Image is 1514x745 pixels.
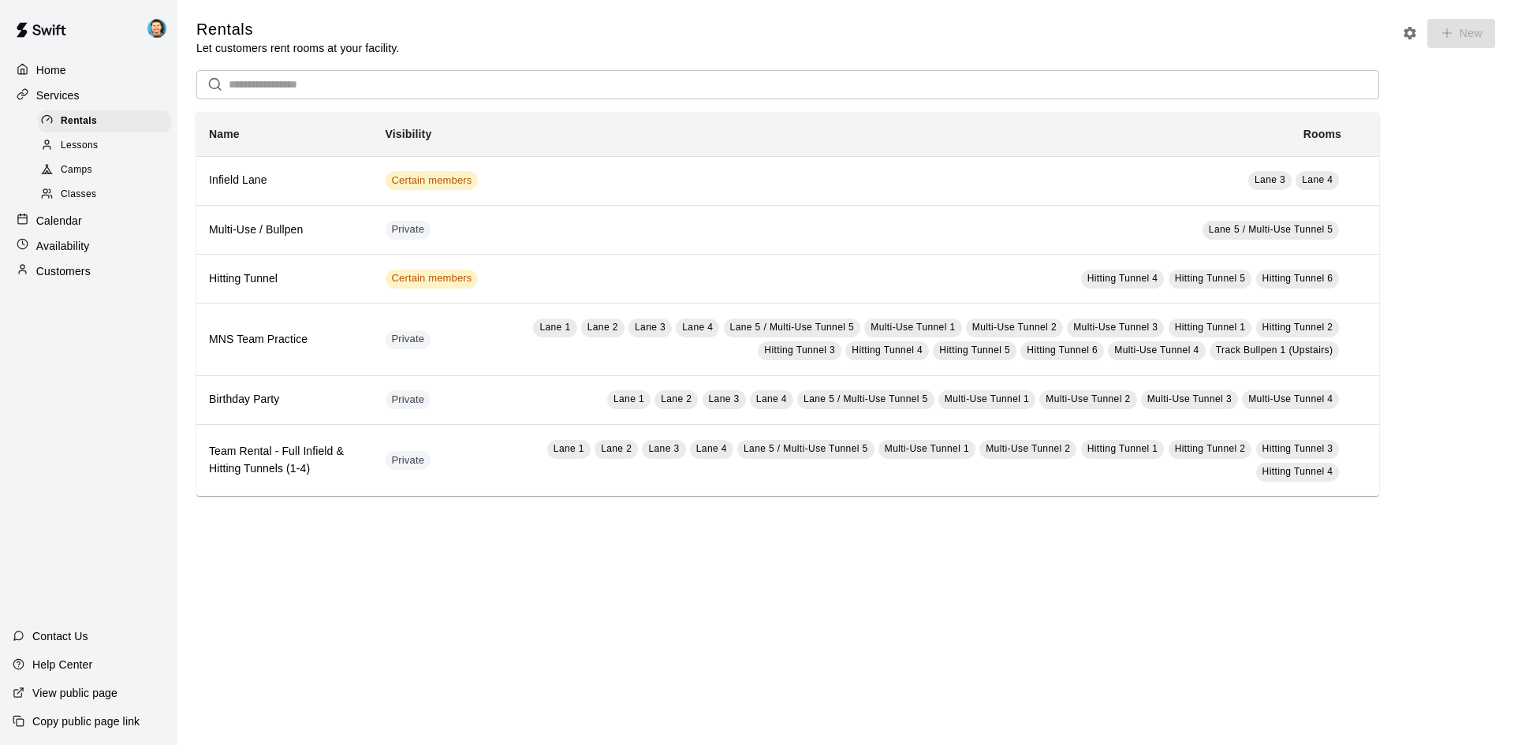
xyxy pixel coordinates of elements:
[1046,393,1130,404] span: Multi-Use Tunnel 2
[209,172,360,189] h6: Infield Lane
[986,443,1070,454] span: Multi-Use Tunnel 2
[61,187,96,203] span: Classes
[209,222,360,239] h6: Multi-Use / Bullpen
[539,322,570,333] span: Lane 1
[635,322,666,333] span: Lane 3
[209,443,360,478] h6: Team Rental - Full Infield & Hitting Tunnels (1-4)
[386,271,479,286] span: Certain members
[1175,273,1246,284] span: Hitting Tunnel 5
[36,88,80,103] p: Services
[386,330,431,349] div: This service is hidden, and can only be accessed via a direct link
[756,393,787,404] span: Lane 4
[1302,174,1333,185] span: Lane 4
[36,263,91,279] p: Customers
[939,345,1010,356] span: Hitting Tunnel 5
[38,159,171,181] div: Camps
[613,393,644,404] span: Lane 1
[804,393,928,404] span: Lane 5 / Multi-Use Tunnel 5
[61,138,99,154] span: Lessons
[38,110,171,132] div: Rentals
[13,209,165,233] a: Calendar
[709,393,740,404] span: Lane 3
[885,443,969,454] span: Multi-Use Tunnel 1
[36,238,90,254] p: Availability
[1175,322,1246,333] span: Hitting Tunnel 1
[1087,443,1158,454] span: Hitting Tunnel 1
[554,443,584,454] span: Lane 1
[209,128,240,140] b: Name
[386,453,431,468] span: Private
[764,345,835,356] span: Hitting Tunnel 3
[61,114,97,129] span: Rentals
[386,173,479,188] span: Certain members
[1398,21,1422,45] button: Rental settings
[147,19,166,38] img: Gonzo Gonzalez
[1027,345,1098,356] span: Hitting Tunnel 6
[648,443,679,454] span: Lane 3
[386,221,431,240] div: This service is hidden, and can only be accessed via a direct link
[386,332,431,347] span: Private
[386,270,479,289] div: This service is visible to only customers with certain memberships. Check the service pricing for...
[32,685,117,701] p: View public page
[744,443,868,454] span: Lane 5 / Multi-Use Tunnel 5
[386,222,431,237] span: Private
[32,713,140,729] p: Copy public page link
[386,393,431,408] span: Private
[36,62,66,78] p: Home
[38,135,171,157] div: Lessons
[1216,345,1333,356] span: Track Bullpen 1 (Upstairs)
[871,322,955,333] span: Multi-Use Tunnel 1
[1114,345,1199,356] span: Multi-Use Tunnel 4
[1209,224,1333,235] span: Lane 5 / Multi-Use Tunnel 5
[36,213,82,229] p: Calendar
[13,259,165,283] a: Customers
[13,234,165,258] a: Availability
[196,19,399,40] h5: Rentals
[972,322,1057,333] span: Multi-Use Tunnel 2
[1262,273,1333,284] span: Hitting Tunnel 6
[209,331,360,348] h6: MNS Team Practice
[1262,466,1333,477] span: Hitting Tunnel 4
[13,58,165,82] a: Home
[386,171,479,190] div: This service is visible to only customers with certain memberships. Check the service pricing for...
[852,345,923,356] span: Hitting Tunnel 4
[38,158,177,183] a: Camps
[1422,25,1495,39] span: You don't have the permission to add rentals
[1248,393,1333,404] span: Multi-Use Tunnel 4
[13,84,165,107] a: Services
[1087,273,1158,284] span: Hitting Tunnel 4
[196,112,1379,497] table: simple table
[1073,322,1158,333] span: Multi-Use Tunnel 3
[144,13,177,44] div: Gonzo Gonzalez
[386,451,431,470] div: This service is hidden, and can only be accessed via a direct link
[587,322,618,333] span: Lane 2
[661,393,692,404] span: Lane 2
[730,322,855,333] span: Lane 5 / Multi-Use Tunnel 5
[1262,322,1333,333] span: Hitting Tunnel 2
[32,657,92,672] p: Help Center
[209,391,360,408] h6: Birthday Party
[209,270,360,288] h6: Hitting Tunnel
[38,184,171,206] div: Classes
[1175,443,1246,454] span: Hitting Tunnel 2
[1262,443,1333,454] span: Hitting Tunnel 3
[61,162,92,178] span: Camps
[32,628,88,644] p: Contact Us
[601,443,632,454] span: Lane 2
[38,183,177,207] a: Classes
[1255,174,1285,185] span: Lane 3
[1303,128,1341,140] b: Rooms
[945,393,1029,404] span: Multi-Use Tunnel 1
[386,128,432,140] b: Visibility
[196,40,399,56] p: Let customers rent rooms at your facility.
[1147,393,1232,404] span: Multi-Use Tunnel 3
[38,133,177,158] a: Lessons
[386,390,431,409] div: This service is hidden, and can only be accessed via a direct link
[682,322,713,333] span: Lane 4
[696,443,727,454] span: Lane 4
